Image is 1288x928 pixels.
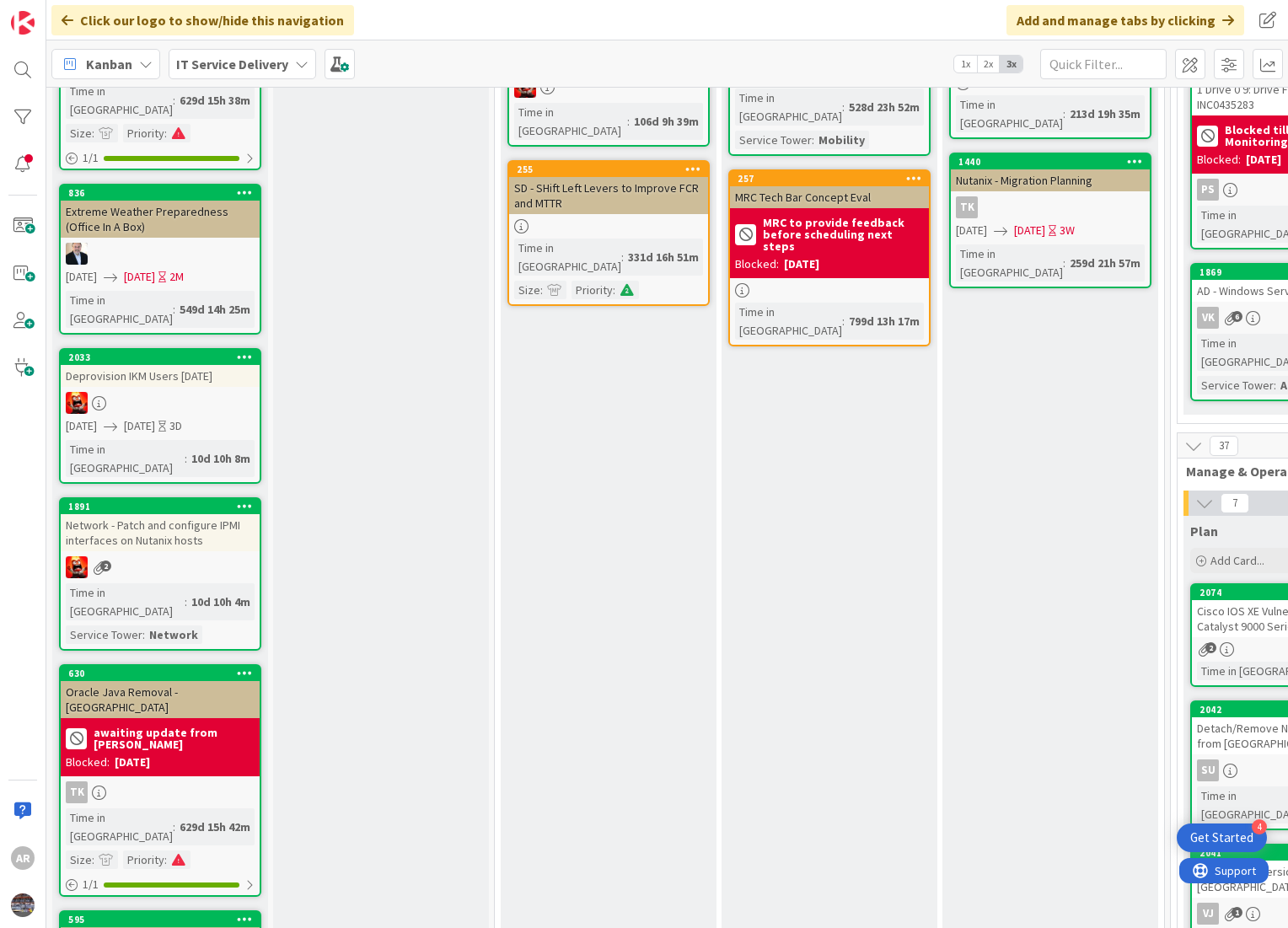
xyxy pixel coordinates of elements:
span: 37 [1210,436,1238,456]
span: 2 [100,561,111,571]
div: Extreme Weather Preparedness (Office In A Box) [61,201,260,238]
div: 3W [1060,222,1075,239]
div: SD - SHift Left Levers to Improve FCR and MTTR [509,177,708,214]
div: 2033Deprovision IKM Users [DATE] [61,350,260,387]
div: AR [11,846,35,870]
div: Priority [572,281,613,299]
span: 1 / 1 [83,876,99,893]
div: 836 [68,187,260,199]
div: Time in [GEOGRAPHIC_DATA] [514,103,627,140]
span: Plan [1190,523,1218,539]
span: : [1274,376,1276,394]
div: 2M [169,268,184,286]
div: PS [1197,179,1219,201]
div: TK [66,781,88,803]
span: [DATE] [956,222,987,239]
span: Support [35,3,77,23]
div: 257 [738,173,929,185]
span: 1x [954,56,977,72]
div: 2033 [61,350,260,365]
span: : [627,112,630,131]
div: SU [1197,759,1219,781]
div: TK [956,196,978,218]
div: 1/1 [61,874,260,895]
div: VJ [1197,903,1219,925]
div: 106d 9h 39m [630,112,703,131]
div: 1440 [958,156,1150,168]
div: 528d 23h 52m [845,98,924,116]
div: 213d 19h 35m [1065,105,1145,123]
span: 7 [1221,493,1249,513]
div: 2033 [68,351,260,363]
div: VN [61,556,260,578]
div: Time in [GEOGRAPHIC_DATA] [956,244,1063,282]
div: Network [145,625,202,644]
b: MRC to provide feedback before scheduling next steps [763,217,924,252]
span: : [164,124,167,142]
div: 836 [61,185,260,201]
span: : [621,248,624,266]
div: Network - Patch and configure IPMI interfaces on Nutanix hosts [61,514,260,551]
div: Deprovision IKM Users [DATE] [61,365,260,387]
div: 1891 [68,501,260,512]
div: Get Started [1190,829,1253,846]
span: : [613,281,615,299]
div: Mobility [814,131,869,149]
div: Size [514,281,540,299]
span: 6 [1232,311,1242,322]
div: 799d 13h 17m [845,312,924,330]
div: 4 [1252,819,1267,834]
div: 1891Network - Patch and configure IPMI interfaces on Nutanix hosts [61,499,260,551]
span: : [173,818,175,836]
div: Size [66,124,92,142]
span: : [92,124,94,142]
span: : [842,98,845,116]
div: Blocked: [66,754,110,771]
img: VN [66,556,88,578]
span: Add Card... [1210,553,1264,568]
span: Kanban [86,54,132,74]
span: : [173,91,175,110]
span: [DATE] [66,268,97,286]
div: Add and manage tabs by clicking [1006,5,1244,35]
div: Time in [GEOGRAPHIC_DATA] [66,808,173,845]
div: VN [61,392,260,414]
span: : [164,850,167,869]
div: Time in [GEOGRAPHIC_DATA] [66,583,185,620]
div: 255 [517,164,708,175]
div: Service Tower [735,131,812,149]
span: : [1063,254,1065,272]
b: IT Service Delivery [176,56,288,72]
input: Quick Filter... [1040,49,1167,79]
div: Time in [GEOGRAPHIC_DATA] [735,303,842,340]
div: 10d 10h 8m [187,449,255,468]
div: 549d 14h 25m [175,300,255,319]
span: : [92,850,94,869]
div: [DATE] [115,754,150,771]
div: 257 [730,171,929,186]
div: Time in [GEOGRAPHIC_DATA] [66,291,173,328]
span: 1 [1232,907,1242,918]
div: Size [66,850,92,869]
span: [DATE] [66,417,97,435]
div: Time in [GEOGRAPHIC_DATA] [735,89,842,126]
span: [DATE] [1014,222,1045,239]
div: 1/1 [61,148,260,169]
div: 259d 21h 57m [1065,254,1145,272]
div: 10d 10h 4m [187,593,255,611]
div: VK [1197,307,1219,329]
div: 595 [68,914,260,925]
div: 630 [61,666,260,681]
div: 1440Nutanix - Migration Planning [951,154,1150,191]
img: VN [66,392,88,414]
div: 3D [169,417,182,435]
div: 331d 16h 51m [624,248,703,266]
div: Time in [GEOGRAPHIC_DATA] [66,82,173,119]
div: [DATE] [1246,151,1281,169]
div: 1891 [61,499,260,514]
div: 1440 [951,154,1150,169]
span: : [142,625,145,644]
div: Service Tower [1197,376,1274,394]
div: 629d 15h 38m [175,91,255,110]
div: 595 [61,912,260,927]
